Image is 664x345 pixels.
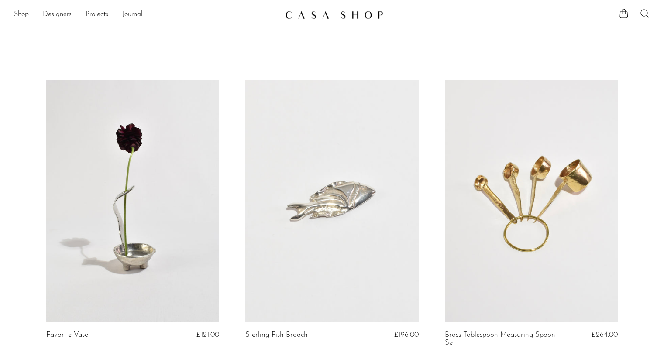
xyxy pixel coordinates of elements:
nav: Desktop navigation [14,7,278,22]
a: Journal [122,9,143,20]
a: Projects [86,9,108,20]
ul: NEW HEADER MENU [14,7,278,22]
span: £196.00 [394,331,419,338]
span: £121.00 [196,331,219,338]
a: Designers [43,9,72,20]
span: £264.00 [592,331,618,338]
a: Favorite Vase [46,331,88,339]
a: Shop [14,9,29,20]
a: Sterling Fish Brooch [245,331,308,339]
